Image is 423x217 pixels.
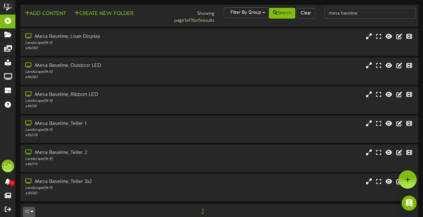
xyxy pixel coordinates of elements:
[25,178,181,185] div: Mesa Baseline_Teller 3x2
[152,7,219,24] div: Showing page of for results
[184,18,186,23] strong: 1
[224,7,269,18] button: Filter By Group
[25,46,181,51] div: # 16080
[25,156,181,162] div: Landscape ( 16:9 )
[297,8,315,19] button: Clear
[25,75,181,80] div: # 16083
[23,10,68,18] button: Add Content
[25,62,181,69] div: Mesa Baseline_Outdoor LED
[25,33,181,40] div: Mesa Baseline_Loan Display
[269,8,295,19] button: Search
[200,208,205,215] span: 1
[198,18,201,23] strong: 6
[9,180,15,186] span: 0
[25,91,181,98] div: Mesa Baseline_Ribbon LED
[25,191,181,196] div: # 16082
[325,8,416,19] input: -- Search Playlists by Name --
[402,196,417,211] div: Open Intercom Messenger
[25,185,181,191] div: Landscape ( 16:9 )
[25,69,181,75] div: Landscape ( 16:9 )
[25,133,181,138] div: # 16078
[23,207,35,217] button: 10
[25,120,181,127] div: Mesa Baseline_Teller 1
[25,127,181,133] div: Landscape ( 16:9 )
[25,149,181,156] div: Mesa Baseline_Teller 2
[25,40,181,46] div: Landscape ( 16:9 )
[73,10,135,18] button: Create New Folder
[2,160,14,172] div: CM
[25,162,181,167] div: # 16079
[25,104,181,109] div: # 16081
[25,98,181,104] div: Landscape ( 16:9 )
[191,18,192,23] strong: 1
